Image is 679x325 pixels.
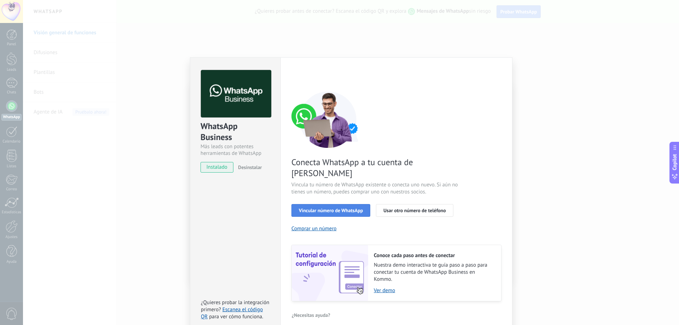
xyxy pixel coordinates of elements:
h2: Conoce cada paso antes de conectar [374,252,494,259]
span: Vincula tu número de WhatsApp existente o conecta uno nuevo. Si aún no tienes un número, puedes c... [291,181,460,196]
span: Usar otro número de teléfono [383,208,446,213]
img: connect number [291,91,366,148]
span: ¿Necesitas ayuda? [292,313,330,318]
span: Vincular número de WhatsApp [299,208,363,213]
span: Copilot [671,154,678,170]
button: ¿Necesitas ayuda? [291,310,331,320]
span: para ver cómo funciona. [209,313,263,320]
button: Desinstalar [235,162,262,173]
div: Más leads con potentes herramientas de WhatsApp [201,143,270,157]
span: Conecta WhatsApp a tu cuenta de [PERSON_NAME] [291,157,460,179]
button: Vincular número de WhatsApp [291,204,370,217]
div: WhatsApp Business [201,121,270,143]
span: instalado [201,162,233,173]
a: Ver demo [374,287,494,294]
span: ¿Quieres probar la integración primero? [201,299,269,313]
span: Nuestra demo interactiva te guía paso a paso para conectar tu cuenta de WhatsApp Business en Kommo. [374,262,494,283]
span: Desinstalar [238,164,262,170]
button: Comprar un número [291,225,337,232]
button: Usar otro número de teléfono [376,204,453,217]
img: logo_main.png [201,70,271,118]
a: Escanea el código QR [201,306,263,320]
